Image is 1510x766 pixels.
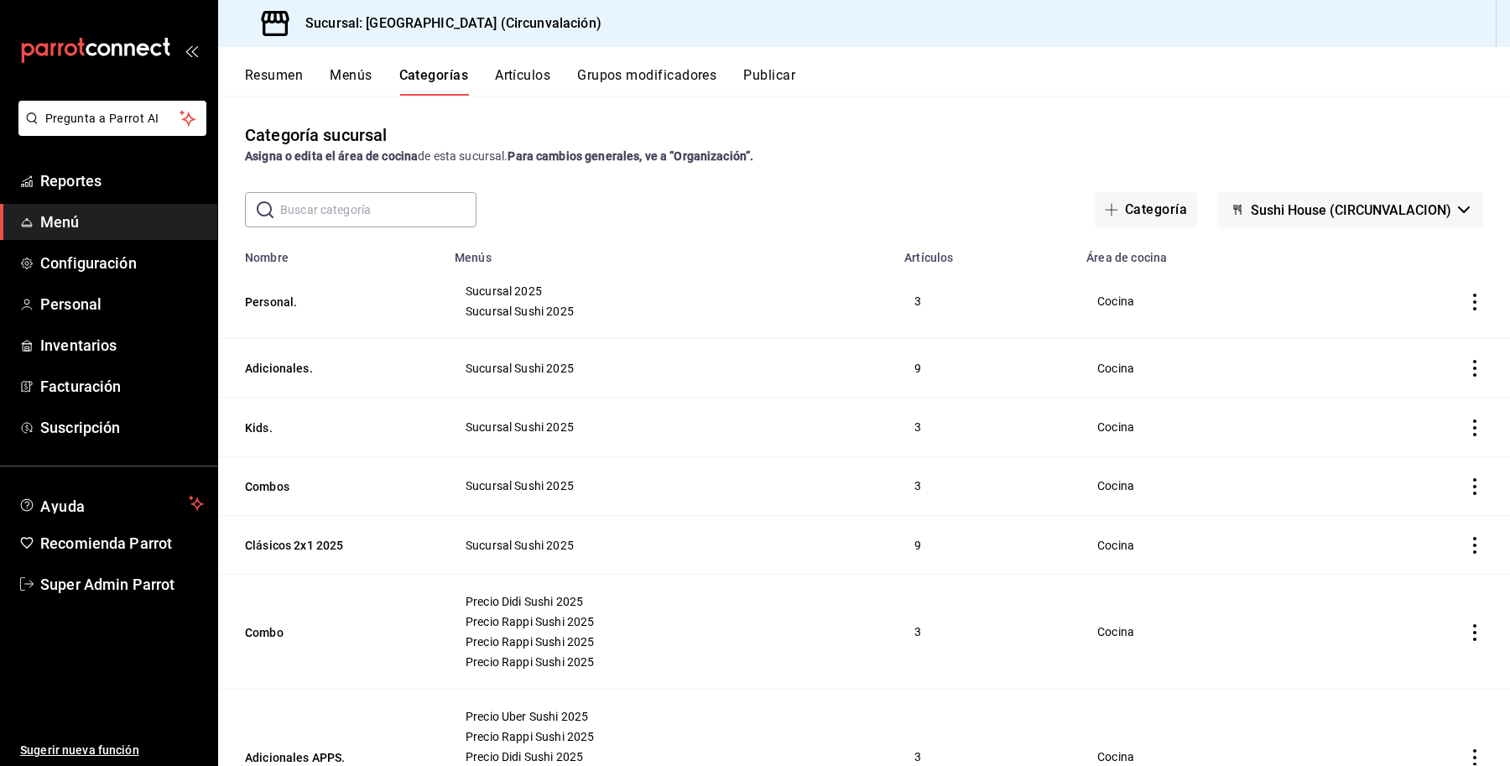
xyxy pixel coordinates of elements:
[40,375,204,398] span: Facturación
[40,416,204,439] span: Suscripción
[40,493,182,513] span: Ayuda
[894,241,1076,264] th: Artículos
[894,339,1076,398] td: 9
[292,13,601,34] h3: Sucursal: [GEOGRAPHIC_DATA] (Circunvalación)
[1097,626,1321,638] span: Cocina
[466,751,873,763] span: Precio Didi Sushi 2025
[1097,362,1321,374] span: Cocina
[466,596,873,607] span: Precio Didi Sushi 2025
[466,480,873,492] span: Sucursal Sushi 2025
[894,264,1076,339] td: 3
[1466,537,1483,554] button: actions
[466,656,873,668] span: Precio Rappi Sushi 2025
[40,169,204,192] span: Reportes
[508,149,753,163] strong: Para cambios generales, ve a “Organización”.
[245,148,1483,165] div: de esta sucursal.
[1466,624,1483,641] button: actions
[245,67,1510,96] div: navigation tabs
[218,241,445,264] th: Nombre
[1097,480,1321,492] span: Cocina
[1466,749,1483,766] button: actions
[445,241,894,264] th: Menús
[495,67,550,96] button: Artículos
[45,110,180,128] span: Pregunta a Parrot AI
[1097,421,1321,433] span: Cocina
[894,515,1076,574] td: 9
[40,573,204,596] span: Super Admin Parrot
[894,398,1076,456] td: 3
[245,749,413,766] button: Adicionales APPS.
[245,537,413,554] button: Clásicos 2x1 2025
[245,149,418,163] strong: Asigna o edita el área de cocina
[466,539,873,551] span: Sucursal Sushi 2025
[466,362,873,374] span: Sucursal Sushi 2025
[40,334,204,357] span: Inventarios
[466,711,873,722] span: Precio Uber Sushi 2025
[40,532,204,555] span: Recomienda Parrot
[466,421,873,433] span: Sucursal Sushi 2025
[12,122,206,139] a: Pregunta a Parrot AI
[1466,360,1483,377] button: actions
[1217,192,1483,227] button: Sushi House (CIRCUNVALACION)
[1097,295,1321,307] span: Cocina
[577,67,716,96] button: Grupos modificadores
[185,44,198,57] button: open_drawer_menu
[245,419,413,436] button: Kids.
[1095,192,1197,227] button: Categoría
[40,252,204,274] span: Configuración
[245,67,303,96] button: Resumen
[40,211,204,233] span: Menú
[1466,419,1483,436] button: actions
[245,624,413,641] button: Combo
[466,285,873,297] span: Sucursal 2025
[743,67,795,96] button: Publicar
[466,305,873,317] span: Sucursal Sushi 2025
[1251,202,1451,218] span: Sushi House (CIRCUNVALACION)
[245,122,387,148] div: Categoría sucursal
[466,636,873,648] span: Precio Rappi Sushi 2025
[894,575,1076,690] td: 3
[18,101,206,136] button: Pregunta a Parrot AI
[1466,294,1483,310] button: actions
[1076,241,1342,264] th: Área de cocina
[280,193,476,227] input: Buscar categoría
[894,456,1076,515] td: 3
[20,742,204,759] span: Sugerir nueva función
[399,67,469,96] button: Categorías
[1097,539,1321,551] span: Cocina
[245,478,413,495] button: Combos
[40,293,204,315] span: Personal
[466,616,873,628] span: Precio Rappi Sushi 2025
[245,360,413,377] button: Adicionales.
[1097,751,1321,763] span: Cocina
[330,67,372,96] button: Menús
[1466,478,1483,495] button: actions
[245,294,413,310] button: Personal.
[466,731,873,743] span: Precio Rappi Sushi 2025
